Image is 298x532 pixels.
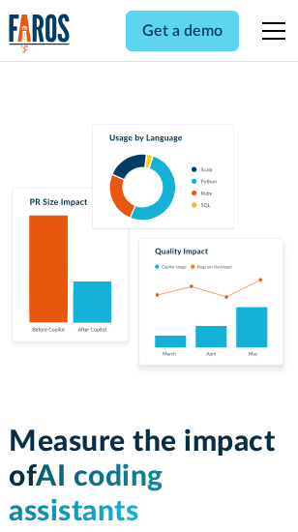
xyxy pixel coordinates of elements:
img: Logo of the analytics and reporting company Faros. [9,14,71,53]
img: Charts tracking GitHub Copilot's usage and impact on velocity and quality [9,124,289,378]
div: menu [251,8,289,54]
a: home [9,14,71,53]
h1: Measure the impact of [9,425,289,529]
a: Get a demo [126,11,239,51]
span: AI coding assistants [9,462,164,526]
